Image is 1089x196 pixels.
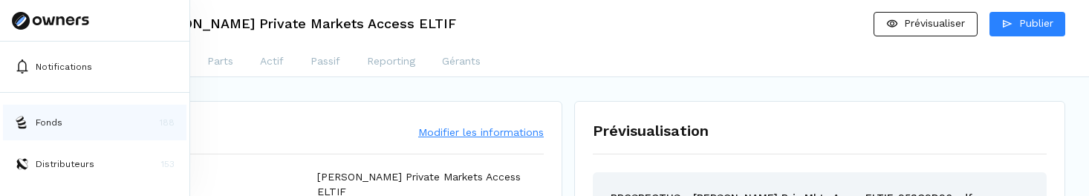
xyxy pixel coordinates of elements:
[15,115,30,130] img: funds
[1019,16,1053,31] p: Publier
[442,53,481,69] p: Gérants
[311,53,340,69] p: Passif
[36,116,62,129] p: Fonds
[367,53,415,69] p: Reporting
[36,157,94,171] p: Distributeurs
[143,17,456,30] h3: [PERSON_NAME] Private Markets Access ELTIF
[593,120,1047,142] h1: Prévisualisation
[3,105,186,140] button: fundsFonds188
[160,116,175,129] p: 188
[418,125,544,140] button: Modifier les informations
[15,157,30,171] img: distributors
[90,177,317,192] span: Nom du fonds
[441,48,482,77] button: Gérants
[259,48,285,77] button: Actif
[207,53,233,69] p: Parts
[206,48,235,77] button: Parts
[161,157,175,171] p: 153
[365,48,417,77] button: Reporting
[260,53,284,69] p: Actif
[309,48,342,77] button: Passif
[989,12,1065,36] button: Publier
[3,146,186,182] button: distributorsDistributeurs153
[904,16,965,31] p: Prévisualiser
[36,60,92,73] p: Notifications
[3,49,186,85] button: Notifications
[874,12,978,36] button: Prévisualiser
